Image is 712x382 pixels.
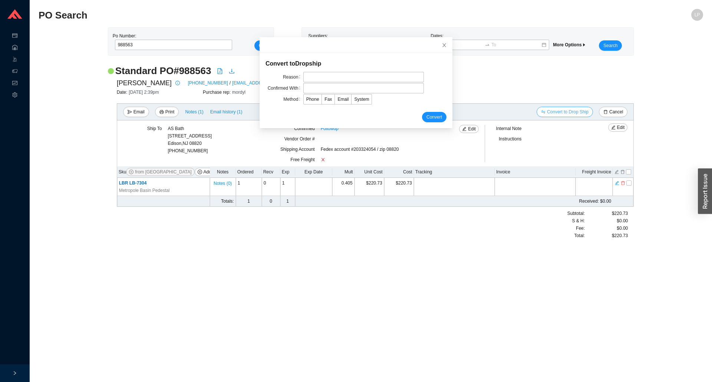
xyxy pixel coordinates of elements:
span: swap-right [485,42,490,47]
span: delete [603,110,608,115]
td: 0 [262,196,280,207]
button: Convert [422,112,446,122]
span: close [442,43,447,48]
th: Unit Cost [355,166,384,178]
span: Subtotal: [567,210,585,217]
span: caret-right [582,43,586,47]
th: Invoice [495,166,576,178]
span: swap [541,110,545,115]
th: Exp Date [295,166,332,178]
span: Phone [306,97,319,102]
td: 1 [236,196,262,207]
span: Email history (1) [210,108,243,116]
span: Notes ( 0 ) [214,180,232,187]
div: [PHONE_NUMBER] [168,125,212,155]
span: credit-card [12,30,17,42]
div: Convert to Dropship [266,59,446,69]
span: info-circle [174,81,182,85]
span: download [229,68,235,74]
div: Po Number: [113,32,230,51]
button: delete [620,180,626,185]
span: send [128,110,132,115]
button: editEdit [608,123,628,132]
a: Followup [321,125,339,132]
span: / [230,79,231,87]
th: Ordered [236,166,262,178]
td: 1 [280,196,295,207]
a: [EMAIL_ADDRESS][DOMAIN_NAME] [232,79,307,87]
span: Totals: [221,199,234,204]
span: Convert [426,113,442,121]
span: edit [615,180,619,186]
td: 0.405 [332,178,355,196]
button: sendEmail [123,107,149,117]
span: close [321,157,325,162]
span: Free Freight [290,157,314,162]
button: Notes (0) [213,179,232,185]
label: Method [283,94,303,104]
span: Total: [574,232,585,239]
button: edit [614,169,619,174]
button: Close [436,37,452,53]
div: Fedex account #203324054 / zip 08820 [321,146,464,156]
span: edit [462,127,467,132]
th: Exp [280,166,295,178]
button: printerPrint [155,107,179,117]
button: Search [599,40,622,51]
button: Notes (1) [185,108,204,113]
th: Mult [332,166,355,178]
div: $220.73 [585,210,628,217]
span: LBR LB-7304 [119,180,147,186]
span: [PERSON_NAME] [117,77,172,89]
span: More Options [553,42,586,47]
span: Fax [324,97,332,102]
span: Internal Note [496,126,522,131]
span: Print [165,108,175,116]
span: Purchase rep: [203,90,232,95]
button: info-circle [172,78,182,88]
h2: PO Search [39,9,537,22]
span: Go [259,42,265,49]
span: Shipping Account [280,147,315,152]
label: Reason [283,72,303,82]
button: swapConvert to Drop Ship [537,107,593,117]
span: delete [621,180,625,186]
input: To [491,41,541,49]
span: Add Items [204,168,224,176]
div: AS Bath [STREET_ADDRESS] Edison , NJ 08820 [168,125,212,147]
span: Ship To [147,126,162,131]
td: 1 [236,178,262,196]
span: Convert to Drop Ship [547,108,589,116]
span: right [13,371,17,375]
h2: Standard PO # 988563 [115,64,211,77]
span: LP [695,9,700,21]
button: deleteCancel [599,107,627,117]
button: edit [614,180,620,185]
div: $220.73 [585,232,628,239]
a: download [229,68,235,76]
span: mordyl [232,90,245,95]
div: Dates: [429,32,551,51]
span: $0.00 [617,225,628,232]
span: Confirmed [294,126,314,131]
span: Cancel [609,108,623,116]
td: $0.00 [332,196,613,207]
span: to [485,42,490,47]
a: [PHONE_NUMBER] [188,79,228,87]
span: Date: [117,90,129,95]
a: file-pdf [217,68,223,76]
span: [DATE] 2:39pm [129,90,159,95]
div: Suppliers: [306,32,429,51]
th: Recv [262,166,280,178]
button: Email history (1) [210,107,243,117]
th: Notes [210,166,236,178]
button: plus-circlefrom [GEOGRAPHIC_DATA] [126,168,194,176]
th: Tracking [414,166,495,178]
button: Go [254,40,269,51]
span: Vendor Order # [284,136,315,142]
button: editEdit [459,125,479,133]
label: Confirmed With [268,83,303,93]
input: From [434,41,483,49]
span: Instructions [499,136,521,142]
span: Email [337,97,349,102]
